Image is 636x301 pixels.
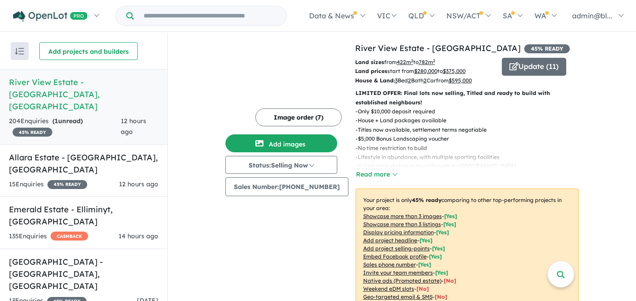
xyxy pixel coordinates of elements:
[444,213,457,219] span: [ Yes ]
[9,116,121,138] div: 204 Enquir ies
[356,153,523,162] p: - Lifestyle in abundance, with multiple sporting facilities
[435,269,448,276] span: [ Yes ]
[432,245,445,252] span: [ Yes ]
[424,77,427,84] u: 2
[355,59,384,65] b: Land sizes
[9,203,158,228] h5: Emerald Estate - Elliminyt , [GEOGRAPHIC_DATA]
[47,180,87,189] span: 45 % READY
[225,134,337,152] button: Add images
[225,177,348,196] button: Sales Number:[PHONE_NUMBER]
[397,59,413,65] u: 422 m
[52,117,83,125] strong: ( unread)
[443,68,466,74] u: $ 375,000
[355,43,521,53] a: River View Estate - [GEOGRAPHIC_DATA]
[355,77,395,84] b: House & Land:
[9,231,88,242] div: 135 Enquir ies
[356,116,523,125] p: - House + Land packages available
[15,48,24,55] img: sort.svg
[356,144,523,153] p: - No time restriction to build
[435,293,447,300] span: [No]
[356,125,523,134] p: - Titles now available, settlement terms negotiable
[363,245,430,252] u: Add project selling-points
[412,197,441,203] b: 45 % ready
[13,128,52,137] span: 45 % READY
[121,117,146,136] span: 12 hours ago
[136,6,284,26] input: Try estate name, suburb, builder or developer
[9,256,158,292] h5: [GEOGRAPHIC_DATA] - [GEOGRAPHIC_DATA] , [GEOGRAPHIC_DATA]
[419,59,435,65] u: 782 m
[408,77,411,84] u: 2
[363,237,417,244] u: Add project headline
[433,58,435,63] sup: 2
[418,261,431,268] span: [ Yes ]
[9,151,158,176] h5: Allara Estate - [GEOGRAPHIC_DATA] , [GEOGRAPHIC_DATA]
[436,229,449,236] span: [ Yes ]
[416,285,429,292] span: [No]
[444,277,456,284] span: [No]
[255,108,342,126] button: Image order (7)
[356,169,398,180] button: Read more
[524,44,570,53] span: 45 % READY
[413,59,435,65] span: to
[395,77,398,84] u: 3
[363,261,416,268] u: Sales phone number
[363,269,433,276] u: Invite your team members
[572,11,612,20] span: admin@bl...
[355,76,495,85] p: Bed Bath Car from
[429,253,442,260] span: [ Yes ]
[13,11,88,22] img: Openlot PRO Logo White
[363,221,441,228] u: Showcase more than 3 listings
[414,68,437,74] u: $ 280,000
[356,162,523,171] p: - V-Line train station in town through to [GEOGRAPHIC_DATA]
[225,156,337,174] button: Status:Selling Now
[363,229,434,236] u: Display pricing information
[355,67,495,76] p: start from
[355,58,495,67] p: from
[443,221,456,228] span: [ Yes ]
[363,293,432,300] u: Geo-targeted email & SMS
[363,253,427,260] u: Embed Facebook profile
[119,232,158,240] span: 14 hours ago
[356,89,579,107] p: LIMITED OFFER: Final lots now selling, Titled and ready to build with established neighbours!
[51,232,88,241] span: CASHBACK
[449,77,472,84] u: $ 595,000
[437,68,466,74] span: to
[119,180,158,188] span: 12 hours ago
[363,277,441,284] u: Native ads (Promoted estate)
[363,213,442,219] u: Showcase more than 3 images
[9,179,87,190] div: 15 Enquir ies
[356,107,523,116] p: - Only $10,000 deposit required
[356,134,523,143] p: - $5,000 Bonus Landscaping voucher
[9,76,158,112] h5: River View Estate - [GEOGRAPHIC_DATA] , [GEOGRAPHIC_DATA]
[502,58,566,76] button: Update (11)
[363,285,414,292] u: Weekend eDM slots
[420,237,432,244] span: [ Yes ]
[39,42,138,60] button: Add projects and builders
[55,117,58,125] span: 1
[355,68,387,74] b: Land prices
[411,58,413,63] sup: 2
